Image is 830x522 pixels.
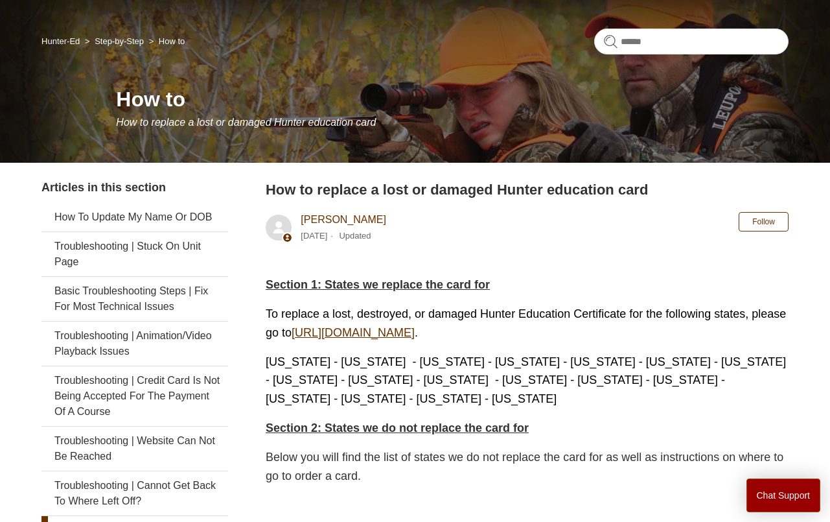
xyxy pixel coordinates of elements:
[266,307,786,339] span: To replace a lost, destroyed, or damaged Hunter Education Certificate for the following states, p...
[739,212,789,231] button: Follow Article
[159,36,185,46] a: How to
[116,117,376,128] span: How to replace a lost or damaged Hunter education card
[41,322,228,366] a: Troubleshooting | Animation/Video Playback Issues
[41,36,82,46] li: Hunter-Ed
[41,181,166,194] span: Articles in this section
[266,278,490,291] span: Section 1: States we replace the card for
[594,29,789,54] input: Search
[266,179,789,200] h2: How to replace a lost or damaged Hunter education card
[82,36,146,46] li: Step-by-Step
[301,231,327,241] time: 11/20/2023, 09:20
[266,355,786,406] span: [US_STATE] - [US_STATE] - [US_STATE] - [US_STATE] - [US_STATE] - [US_STATE] - [US_STATE] - [US_ST...
[41,232,228,276] a: Troubleshooting | Stuck On Unit Page
[301,214,386,225] a: [PERSON_NAME]
[746,479,821,512] button: Chat Support
[41,366,228,426] a: Troubleshooting | Credit Card Is Not Being Accepted For The Payment Of A Course
[41,277,228,321] a: Basic Troubleshooting Steps | Fix For Most Technical Issues
[95,36,144,46] a: Step-by-Step
[339,231,371,241] li: Updated
[41,36,80,46] a: Hunter-Ed
[41,203,228,231] a: How To Update My Name Or DOB
[266,451,783,482] span: Below you will find the list of states we do not replace the card for as well as instructions on ...
[41,471,228,516] a: Troubleshooting | Cannot Get Back To Where Left Off?
[41,427,228,471] a: Troubleshooting | Website Can Not Be Reached
[266,421,529,434] strong: Section 2: States we do not replace the card for
[292,326,415,339] a: [URL][DOMAIN_NAME]
[116,84,789,115] h1: How to
[146,36,185,46] li: How to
